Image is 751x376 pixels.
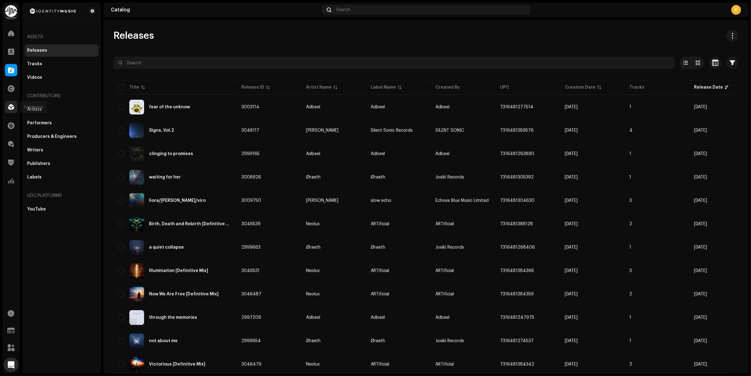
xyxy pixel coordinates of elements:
div: Open Intercom Messenger [4,358,18,372]
div: Neolux [306,362,320,366]
span: Josiki Records [435,175,464,179]
re-m-nav-item: Artists [25,103,99,116]
span: Adbeel [306,152,361,156]
div: Release ID [241,84,264,90]
div: through the memories [149,315,197,320]
span: Echoes Blue Music Limited [435,198,489,203]
div: Øraeth [306,245,321,250]
span: Releases [113,30,154,42]
span: Jul 31, 2026 [694,105,707,109]
div: Neolux [306,222,320,226]
span: Apr 3, 2026 [694,292,707,296]
span: 7316481384359 [500,292,534,296]
span: Apr 10, 2026 [694,269,707,273]
span: 2997209 [241,315,261,320]
span: Oct 7, 2025 [565,269,578,273]
div: UGC Platforms [25,188,99,203]
span: Adbeel [435,315,450,320]
div: Øraeth [306,339,321,343]
div: Release Date [694,84,723,90]
img: d820aa5f-be8a-4166-80b8-4f7ea8672e47 [129,193,144,208]
div: Releases [27,48,47,53]
span: 3009750 [241,198,261,203]
div: Assets [25,30,99,44]
img: 2d8271db-5505-4223-b535-acbbe3973654 [27,7,79,15]
re-m-nav-item: Releases [25,44,99,57]
span: Silent Sonic Records [371,128,413,133]
span: 2 [629,292,632,296]
div: Producers & Engineers [27,134,77,139]
span: Josiki Records [435,245,464,250]
span: 3046531 [241,269,260,273]
div: Birth, Death and Rebirth [Definitive Mix] [149,222,232,226]
span: Oct 7, 2025 [565,222,578,226]
span: SILENT SONIC [435,128,464,133]
span: Sep 6, 2025 [565,339,578,343]
span: 7316481305392 [500,175,534,179]
span: 1 [629,315,631,320]
span: Øraeth [371,245,385,250]
div: Creation Date [565,84,596,90]
img: 3c367be5-a032-4ccd-b680-03995d85a867 [129,334,144,348]
span: Apr 24, 2026 [694,175,707,179]
span: Øraeth [306,245,361,250]
div: Tracks [27,62,42,66]
span: Adbeel [371,105,385,109]
div: waiting for her [149,175,181,179]
span: slow echo [371,198,391,203]
div: a quiet collapse [149,245,184,250]
img: 27bbda51-01f5-42d6-8d69-d23ce452b257 [129,263,144,278]
div: K [731,5,741,15]
div: Signs, Vol.2 [149,128,174,133]
span: 7316481277514 [500,105,533,109]
img: 57694a29-3517-4fdc-ba6d-218cbef0bb97 [129,146,144,161]
span: 7316481268406 [500,245,535,250]
div: fear of the unknow [149,105,190,109]
span: Apr 17, 2026 [694,222,707,226]
span: Øraeth [371,339,385,343]
span: Oct 7, 2025 [565,292,578,296]
img: b1b04235-e4db-4f31-a88c-4825d539c22a [129,170,144,185]
span: Øraeth [306,339,361,343]
span: Neolux [306,269,361,273]
span: 7316481274537 [500,339,534,343]
span: Oct 7, 2025 [565,362,578,366]
span: Oct 9, 2025 [565,128,578,133]
re-m-nav-item: Writers [25,144,99,156]
span: 1 [629,105,631,109]
span: 3 [629,198,632,203]
span: Search [336,7,350,12]
span: Sep 6, 2025 [565,245,578,250]
span: ARTificial [371,269,389,273]
span: Domy Castellano [306,198,361,203]
div: [PERSON_NAME] [306,128,338,133]
div: Adbeel [306,105,320,109]
span: Mar 27, 2026 [694,339,707,343]
span: 7316481389576 [500,128,534,133]
span: 2 [629,362,632,366]
span: 7316481304630 [500,198,535,203]
img: cbe42ed4-ca17-42a4-88c7-786f28c2c2cc [129,100,144,114]
span: May 29, 2026 [694,152,707,156]
re-m-nav-item: Producers & Engineers [25,130,99,143]
span: 1 [629,245,631,250]
div: Artist Name [306,84,332,90]
div: Adbeel [306,315,320,320]
div: Neolux [306,292,320,296]
span: 3046487 [241,292,261,296]
span: 3048117 [241,128,259,133]
span: Neolux [306,362,361,366]
span: Adbeel [371,315,385,320]
re-a-nav-header: Contributors [25,89,99,103]
span: Øraeth [306,175,361,179]
span: Mar 27, 2026 [694,315,707,320]
span: 7316481384342 [500,362,534,366]
span: Josiki Records [435,339,464,343]
div: liora/sira/viro [149,198,206,203]
span: 2999663 [241,245,260,250]
span: Sep 10, 2025 [565,105,578,109]
span: Adbeel [306,315,361,320]
div: [PERSON_NAME] [306,198,338,203]
span: 1 [629,339,631,343]
img: fe4dbb3b-5dba-40ec-a946-cce7fe43cc2a [129,123,144,138]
